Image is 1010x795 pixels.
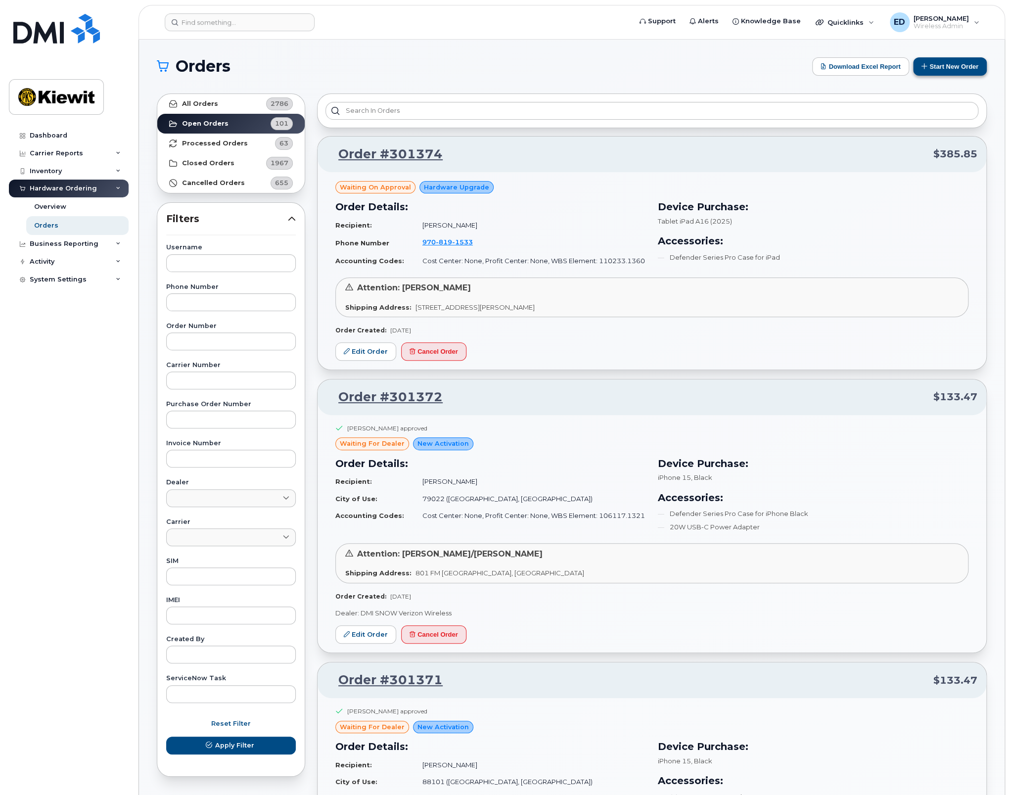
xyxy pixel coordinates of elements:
[691,473,712,481] span: , Black
[658,509,968,518] li: Defender Series Pro Case for iPhone Black
[166,675,296,682] label: ServiceNow Task
[157,134,305,153] a: Processed Orders63
[166,715,296,733] button: Reset Filter
[658,456,968,471] h3: Device Purchase:
[157,94,305,114] a: All Orders2786
[335,477,372,485] strong: Recipient:
[271,158,288,168] span: 1967
[658,739,968,754] h3: Device Purchase:
[347,424,427,432] div: [PERSON_NAME] approved
[335,239,389,247] strong: Phone Number
[413,490,646,508] td: 79022 ([GEOGRAPHIC_DATA], [GEOGRAPHIC_DATA])
[413,773,646,791] td: 88101 ([GEOGRAPHIC_DATA], [GEOGRAPHIC_DATA])
[182,100,218,108] strong: All Orders
[335,593,386,600] strong: Order Created:
[335,199,646,214] h3: Order Details:
[401,342,466,361] button: Cancel Order
[340,722,405,732] span: waiting for dealer
[417,439,469,448] span: New Activation
[658,253,968,262] li: Defender Series Pro Case for iPad
[166,244,296,251] label: Username
[436,238,452,246] span: 819
[452,238,473,246] span: 1533
[933,147,977,161] span: $385.85
[658,217,732,225] span: Tablet iPad A16 (2025)
[166,212,288,226] span: Filters
[390,593,411,600] span: [DATE]
[413,217,646,234] td: [PERSON_NAME]
[658,773,968,788] h3: Accessories:
[166,636,296,643] label: Created By
[812,57,909,76] button: Download Excel Report
[357,549,543,559] span: Attention: [PERSON_NAME]/[PERSON_NAME]
[340,439,405,448] span: waiting for dealer
[166,737,296,754] button: Apply Filter
[345,303,412,311] strong: Shipping Address:
[326,388,443,406] a: Order #301372
[422,238,485,246] a: 9708191533
[347,707,427,715] div: [PERSON_NAME] approved
[182,120,229,128] strong: Open Orders
[335,512,404,519] strong: Accounting Codes:
[166,597,296,604] label: IMEI
[422,238,473,246] span: 970
[401,625,466,644] button: Cancel Order
[335,739,646,754] h3: Order Details:
[967,752,1003,788] iframe: Messenger Launcher
[357,283,471,292] span: Attention: [PERSON_NAME]
[326,145,443,163] a: Order #301374
[933,390,977,404] span: $133.47
[166,401,296,408] label: Purchase Order Number
[166,284,296,290] label: Phone Number
[275,119,288,128] span: 101
[415,303,535,311] span: [STREET_ADDRESS][PERSON_NAME]
[271,99,288,108] span: 2786
[413,473,646,490] td: [PERSON_NAME]
[345,569,412,577] strong: Shipping Address:
[658,490,968,505] h3: Accessories:
[157,173,305,193] a: Cancelled Orders655
[275,178,288,187] span: 655
[658,757,691,765] span: iPhone 15
[182,140,248,147] strong: Processed Orders
[335,327,386,334] strong: Order Created:
[326,671,443,689] a: Order #301371
[335,342,396,361] a: Edit Order
[176,59,230,74] span: Orders
[211,719,251,728] span: Reset Filter
[335,761,372,769] strong: Recipient:
[335,778,377,786] strong: City of Use:
[166,440,296,447] label: Invoice Number
[415,569,584,577] span: 801 FM [GEOGRAPHIC_DATA], [GEOGRAPHIC_DATA]
[166,362,296,369] label: Carrier Number
[424,183,489,192] span: Hardware Upgrade
[913,57,987,76] button: Start New Order
[691,757,712,765] span: , Black
[933,673,977,688] span: $133.47
[215,741,254,750] span: Apply Filter
[166,323,296,329] label: Order Number
[335,625,396,644] a: Edit Order
[335,221,372,229] strong: Recipient:
[658,234,968,248] h3: Accessories:
[340,183,411,192] span: Waiting On Approval
[279,139,288,148] span: 63
[658,199,968,214] h3: Device Purchase:
[182,179,245,187] strong: Cancelled Orders
[182,159,234,167] strong: Closed Orders
[658,522,968,532] li: 20W USB-C Power Adapter
[166,519,296,525] label: Carrier
[390,327,411,334] span: [DATE]
[413,507,646,524] td: Cost Center: None, Profit Center: None, WBS Element: 106117.1321
[413,756,646,774] td: [PERSON_NAME]
[335,257,404,265] strong: Accounting Codes:
[325,102,978,120] input: Search in orders
[335,608,968,618] p: Dealer: DMI SNOW Verizon Wireless
[166,558,296,564] label: SIM
[335,495,377,503] strong: City of Use:
[658,473,691,481] span: iPhone 15
[166,479,296,486] label: Dealer
[335,456,646,471] h3: Order Details:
